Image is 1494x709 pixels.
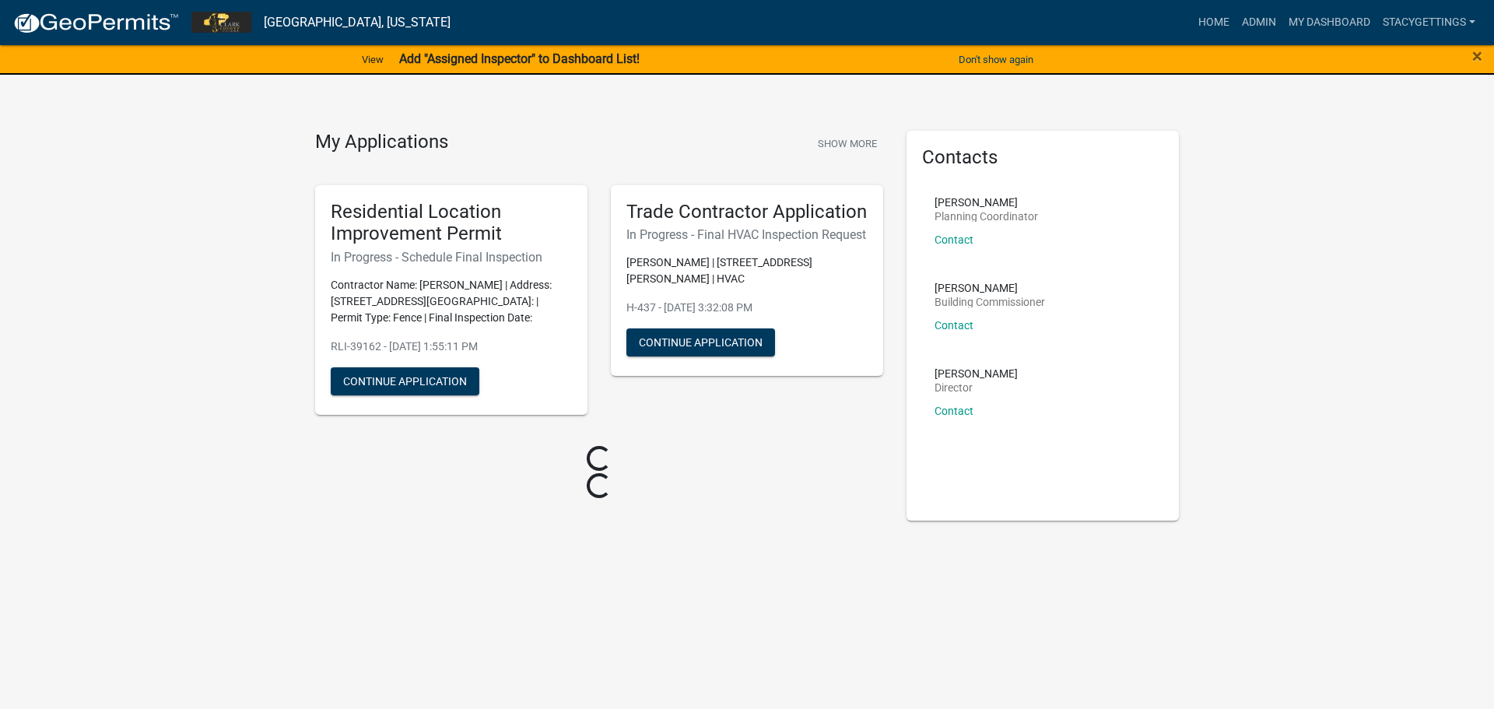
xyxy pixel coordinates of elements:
a: View [356,47,390,72]
p: Building Commissioner [935,297,1045,307]
img: Clark County, Indiana [191,12,251,33]
button: Close [1472,47,1482,65]
button: Don't show again [952,47,1040,72]
a: Admin [1236,8,1282,37]
a: StacyGettings [1377,8,1482,37]
p: H-437 - [DATE] 3:32:08 PM [626,300,868,316]
p: Director [935,382,1018,393]
h5: Contacts [922,146,1163,169]
p: Planning Coordinator [935,211,1038,222]
a: Contact [935,319,973,332]
h6: In Progress - Final HVAC Inspection Request [626,227,868,242]
p: [PERSON_NAME] [935,197,1038,208]
p: [PERSON_NAME] | [STREET_ADDRESS][PERSON_NAME] | HVAC [626,254,868,287]
a: My Dashboard [1282,8,1377,37]
button: Continue Application [331,367,479,395]
button: Show More [812,131,883,156]
h4: My Applications [315,131,448,154]
a: [GEOGRAPHIC_DATA], [US_STATE] [264,9,451,36]
p: Contractor Name: [PERSON_NAME] | Address: [STREET_ADDRESS][GEOGRAPHIC_DATA]: | Permit Type: Fence... [331,277,572,326]
h5: Residential Location Improvement Permit [331,201,572,246]
a: Home [1192,8,1236,37]
span: × [1472,45,1482,67]
strong: Add "Assigned Inspector" to Dashboard List! [399,51,640,66]
p: [PERSON_NAME] [935,283,1045,293]
a: Contact [935,233,973,246]
h5: Trade Contractor Application [626,201,868,223]
button: Continue Application [626,328,775,356]
p: [PERSON_NAME] [935,368,1018,379]
a: Contact [935,405,973,417]
h6: In Progress - Schedule Final Inspection [331,250,572,265]
p: RLI-39162 - [DATE] 1:55:11 PM [331,339,572,355]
